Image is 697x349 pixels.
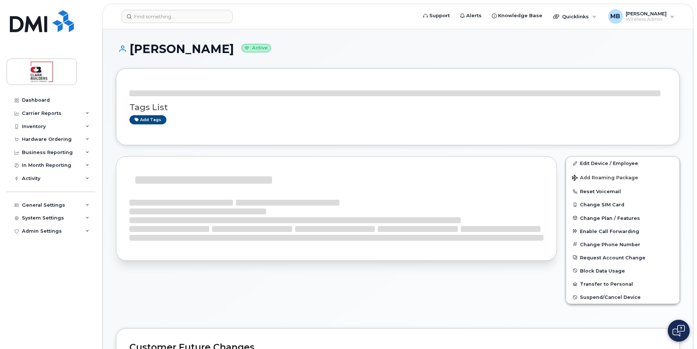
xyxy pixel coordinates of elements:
span: Suspend/Cancel Device [580,294,641,300]
button: Transfer to Personal [566,277,679,290]
button: Block Data Usage [566,264,679,277]
h1: [PERSON_NAME] [116,42,680,55]
button: Suspend/Cancel Device [566,290,679,304]
button: Add Roaming Package [566,170,679,185]
button: Change SIM Card [566,198,679,211]
h3: Tags List [129,103,666,112]
span: Add Roaming Package [572,175,638,182]
button: Change Plan / Features [566,211,679,225]
img: Open chat [672,325,685,337]
a: Add tags [129,115,166,124]
span: Change Plan / Features [580,215,640,221]
span: Enable Call Forwarding [580,228,639,234]
a: Edit Device / Employee [566,157,679,170]
button: Enable Call Forwarding [566,225,679,238]
small: Active [241,44,271,52]
button: Reset Voicemail [566,185,679,198]
button: Change Phone Number [566,238,679,251]
button: Request Account Change [566,251,679,264]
